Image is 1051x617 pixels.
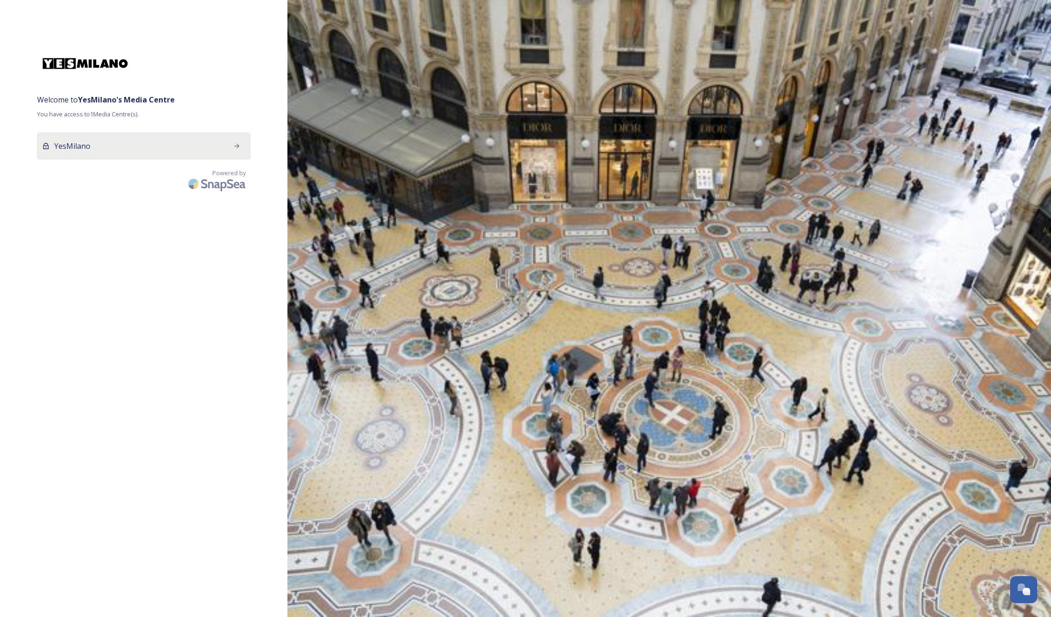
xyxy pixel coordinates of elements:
span: Welcome to [37,94,250,105]
strong: YesMilano 's Media Centre [78,95,175,105]
span: YesMilano [54,140,90,152]
img: yesmi.jpg [37,37,130,89]
img: SnapSea Logo [185,173,250,195]
span: Powered by [212,169,246,178]
a: YesMilano [37,133,250,164]
span: You have access to 1 Media Centre(s). [37,110,250,119]
button: Open Chat [1010,576,1037,603]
